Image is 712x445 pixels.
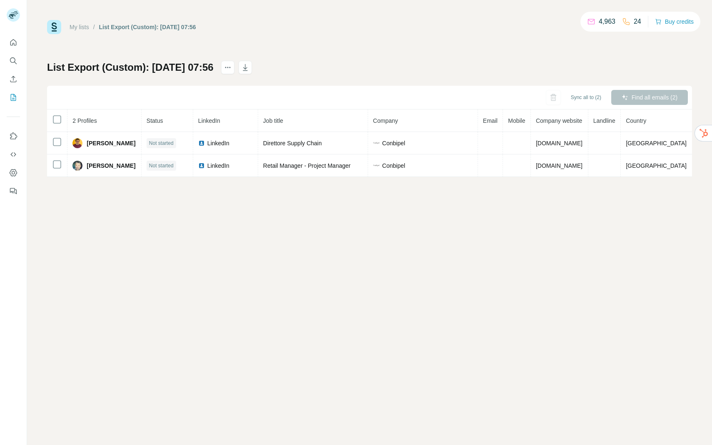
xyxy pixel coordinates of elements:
[72,161,82,171] img: Avatar
[149,162,174,169] span: Not started
[70,24,89,30] a: My lists
[263,162,351,169] span: Retail Manager - Project Manager
[536,162,583,169] span: [DOMAIN_NAME]
[536,140,583,147] span: [DOMAIN_NAME]
[7,90,20,105] button: My lists
[634,17,641,27] p: 24
[7,147,20,162] button: Use Surfe API
[72,117,97,124] span: 2 Profiles
[87,139,135,147] span: [PERSON_NAME]
[93,23,95,31] li: /
[626,117,646,124] span: Country
[47,61,214,74] h1: List Export (Custom): [DATE] 07:56
[198,162,205,169] img: LinkedIn logo
[147,117,163,124] span: Status
[508,117,525,124] span: Mobile
[626,140,687,147] span: [GEOGRAPHIC_DATA]
[626,162,687,169] span: [GEOGRAPHIC_DATA]
[483,117,498,124] span: Email
[599,17,615,27] p: 4,963
[7,184,20,199] button: Feedback
[198,140,205,147] img: LinkedIn logo
[373,117,398,124] span: Company
[263,140,322,147] span: Direttore Supply Chain
[7,72,20,87] button: Enrich CSV
[373,142,380,144] img: company-logo
[99,23,196,31] div: List Export (Custom): [DATE] 07:56
[47,20,61,34] img: Surfe Logo
[198,117,220,124] span: LinkedIn
[207,139,229,147] span: LinkedIn
[72,138,82,148] img: Avatar
[565,91,607,104] button: Sync all to (2)
[593,117,615,124] span: Landline
[263,117,283,124] span: Job title
[373,164,380,167] img: company-logo
[87,162,135,170] span: [PERSON_NAME]
[571,94,601,101] span: Sync all to (2)
[655,16,694,27] button: Buy credits
[149,139,174,147] span: Not started
[382,162,405,170] span: Conbipel
[7,53,20,68] button: Search
[7,129,20,144] button: Use Surfe on LinkedIn
[536,117,582,124] span: Company website
[207,162,229,170] span: LinkedIn
[7,165,20,180] button: Dashboard
[7,35,20,50] button: Quick start
[382,139,405,147] span: Conbipel
[221,61,234,74] button: actions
